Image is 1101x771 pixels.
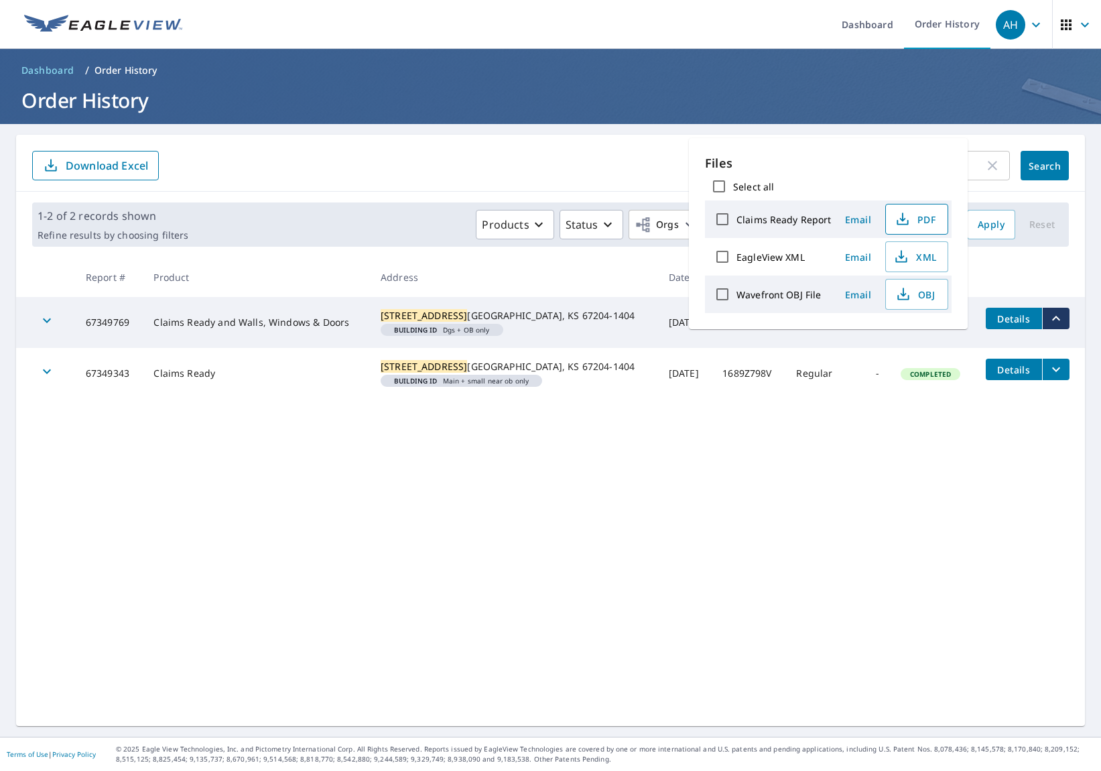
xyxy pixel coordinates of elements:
p: © 2025 Eagle View Technologies, Inc. and Pictometry International Corp. All Rights Reserved. Repo... [116,744,1094,764]
h1: Order History [16,86,1085,114]
span: PDF [894,211,937,227]
nav: breadcrumb [16,60,1085,81]
td: Claims Ready [143,348,370,399]
button: Email [837,284,880,305]
td: 67349343 [75,348,143,399]
td: 1689Z798V [712,348,785,399]
button: XML [885,241,948,272]
span: Search [1031,160,1058,172]
label: Select all [733,180,774,193]
span: Orgs [635,217,679,233]
span: Completed [902,369,959,379]
p: Order History [94,64,157,77]
span: Email [842,288,875,301]
td: [DATE] [658,297,712,348]
button: Download Excel [32,151,159,180]
mark: [STREET_ADDRESS] [381,360,467,373]
th: Product [143,257,370,297]
span: Details [994,363,1034,376]
button: detailsBtn-67349343 [986,359,1042,380]
label: EagleView XML [736,251,805,263]
em: Building ID [394,327,438,333]
p: Status [566,217,598,233]
p: 1-2 of 2 records shown [38,208,188,224]
button: Apply [967,210,1015,239]
button: filesDropdownBtn-67349769 [1042,308,1070,329]
em: Building ID [394,377,438,384]
mark: [STREET_ADDRESS] [381,309,467,322]
span: Dashboard [21,64,74,77]
td: Claims Ready and Walls, Windows & Doors [143,297,370,348]
span: Details [994,312,1034,325]
p: Refine results by choosing filters [38,229,188,241]
span: Email [842,213,875,226]
button: Email [837,247,880,268]
td: [DATE] [658,348,712,399]
button: PDF [885,204,948,235]
div: [GEOGRAPHIC_DATA], KS 67204-1404 [381,309,647,322]
span: Dgs + OB only [386,327,498,333]
th: Report # [75,257,143,297]
p: Files [705,154,952,172]
a: Privacy Policy [52,750,96,759]
td: Regular [785,348,846,399]
span: Main + small near ob only [386,377,537,384]
div: AH [996,10,1025,40]
button: filesDropdownBtn-67349343 [1042,359,1070,380]
button: Products [476,210,554,239]
p: | [7,750,96,758]
button: Search [1021,151,1069,180]
th: Address [370,257,658,297]
a: Dashboard [16,60,80,81]
span: OBJ [894,286,937,302]
p: Products [482,217,529,233]
span: Email [842,251,875,263]
label: Wavefront OBJ File [736,288,821,301]
button: Orgs16 [629,210,755,239]
a: Terms of Use [7,750,48,759]
label: Claims Ready Report [736,213,832,226]
span: XML [894,249,937,265]
td: 67349769 [75,297,143,348]
p: Download Excel [66,158,148,173]
button: detailsBtn-67349769 [986,308,1042,329]
button: Status [560,210,623,239]
img: EV Logo [24,15,182,35]
li: / [85,62,89,78]
span: Apply [978,217,1005,233]
div: [GEOGRAPHIC_DATA], KS 67204-1404 [381,360,647,373]
td: - [847,348,890,399]
button: Email [837,209,880,230]
th: Date [658,257,712,297]
button: OBJ [885,279,948,310]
